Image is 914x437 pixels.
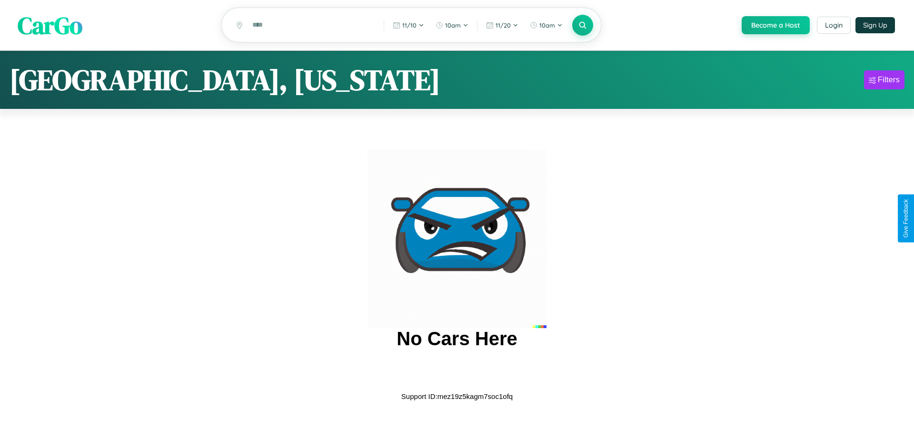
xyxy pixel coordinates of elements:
p: Support ID: mez19z5kagm7soc1ofq [401,390,513,403]
span: 10am [539,21,555,29]
button: 10am [431,18,473,33]
button: Become a Host [742,16,810,34]
h2: No Cars Here [397,328,517,350]
button: Sign Up [855,17,895,33]
span: 11 / 20 [496,21,511,29]
div: Filters [878,75,900,85]
img: car [368,149,546,328]
button: 11/20 [481,18,523,33]
h1: [GEOGRAPHIC_DATA], [US_STATE] [10,60,440,99]
span: 10am [445,21,461,29]
button: Filters [864,70,904,89]
span: 11 / 10 [402,21,417,29]
button: Login [817,17,851,34]
button: 11/10 [388,18,429,33]
div: Give Feedback [903,199,909,238]
span: CarGo [18,9,82,41]
button: 10am [525,18,567,33]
